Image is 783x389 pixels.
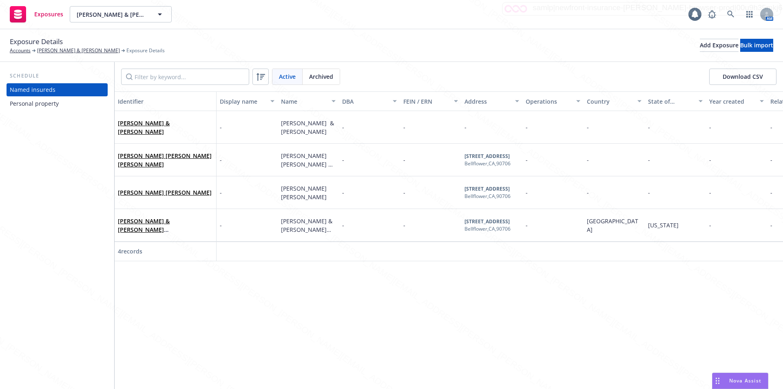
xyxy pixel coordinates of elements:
span: - [342,221,344,229]
span: - [648,156,650,164]
span: - [403,156,405,164]
span: Exposure Details [126,47,165,54]
b: [STREET_ADDRESS] [464,218,510,225]
span: - [709,189,711,196]
span: - [342,189,344,196]
span: - [403,221,405,229]
a: [PERSON_NAME] [PERSON_NAME] [PERSON_NAME] [118,152,212,168]
button: Country [584,91,645,111]
span: - [770,189,772,196]
a: Switch app [741,6,758,22]
div: Year created [709,97,755,106]
span: - [770,123,772,131]
span: 4 records [118,247,142,255]
span: Exposure Details [10,36,63,47]
span: Active [279,72,296,81]
b: [STREET_ADDRESS] [464,153,510,160]
a: Named insureds [7,83,108,96]
b: [STREET_ADDRESS] [464,185,510,192]
span: - [709,221,711,229]
span: - [403,189,405,196]
button: FEIN / ERN [400,91,461,111]
div: Display name [220,97,265,106]
span: [GEOGRAPHIC_DATA] [587,217,638,233]
span: - [403,123,405,131]
div: Country [587,97,633,106]
button: Add Exposure [700,39,739,52]
span: - [709,123,711,131]
button: DBA [339,91,400,111]
button: State of incorporation or jurisdiction [645,91,706,111]
div: Drag to move [712,373,723,389]
button: Display name [217,91,278,111]
a: Report a Bug [704,6,720,22]
span: - [220,123,222,131]
span: - [587,156,589,164]
span: [PERSON_NAME] & [PERSON_NAME] [281,119,337,136]
span: [PERSON_NAME] [PERSON_NAME] [PERSON_NAME] [118,151,213,169]
button: [PERSON_NAME] & [PERSON_NAME] [70,6,172,22]
span: - [526,156,528,164]
span: [PERSON_NAME] & [PERSON_NAME] [118,119,213,136]
span: - [770,221,772,229]
span: - [526,123,528,131]
div: Bellflower , CA , 90706 [464,193,511,200]
span: [PERSON_NAME] [PERSON_NAME] [281,184,328,201]
span: [US_STATE] [648,221,679,229]
button: Address [461,91,522,111]
span: - [587,123,589,131]
div: State of incorporation or jurisdiction [648,97,694,106]
span: - [770,156,772,164]
div: DBA [342,97,388,106]
div: Operations [526,97,571,106]
span: [PERSON_NAME] [PERSON_NAME] [118,188,212,197]
span: - [220,188,222,197]
span: - [709,156,711,164]
a: [PERSON_NAME] & [PERSON_NAME] [118,119,170,136]
div: Add Exposure [700,39,739,51]
span: Exposures [34,11,63,18]
span: - [342,156,344,164]
button: Download CSV [709,69,776,85]
div: FEIN / ERN [403,97,449,106]
div: Bellflower , CA , 90706 [464,225,511,233]
span: - [648,189,650,196]
div: Bulk import [740,39,773,51]
a: Exposures [7,3,66,26]
div: Identifier [118,97,213,106]
span: - [220,221,222,229]
span: - [464,123,467,131]
a: [PERSON_NAME] & [PERSON_NAME][GEOGRAPHIC_DATA] [118,217,176,242]
a: Personal property [7,97,108,110]
a: Search [723,6,739,22]
span: [PERSON_NAME] & [PERSON_NAME] [77,10,147,19]
button: Bulk import [740,39,773,52]
span: - [342,123,344,131]
span: [PERSON_NAME] & [PERSON_NAME][GEOGRAPHIC_DATA] [281,217,334,251]
div: Bellflower , CA , 90706 [464,160,511,167]
div: Named insureds [10,83,55,96]
a: Accounts [10,47,31,54]
button: Operations [522,91,584,111]
div: Address [464,97,510,106]
span: - [587,189,589,196]
span: Nova Assist [729,377,761,384]
button: Identifier [115,91,217,111]
span: [PERSON_NAME] [PERSON_NAME] [PERSON_NAME] [281,152,333,177]
span: - [526,221,528,229]
span: [PERSON_NAME] & [PERSON_NAME][GEOGRAPHIC_DATA] [118,217,213,234]
button: Name [278,91,339,111]
div: Schedule [7,72,108,80]
div: Name [281,97,327,106]
span: - [220,156,222,164]
a: [PERSON_NAME] & [PERSON_NAME] [37,47,120,54]
input: Filter by keyword... [121,69,249,85]
div: Personal property [10,97,59,110]
button: Year created [706,91,767,111]
span: - [648,123,650,131]
span: Archived [309,72,333,81]
span: - [526,189,528,196]
a: [PERSON_NAME] [PERSON_NAME] [118,189,212,196]
button: Nova Assist [712,373,768,389]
